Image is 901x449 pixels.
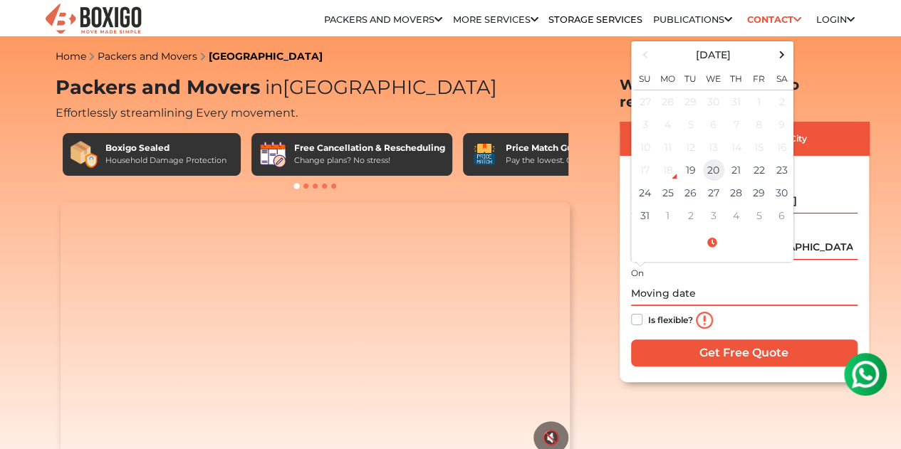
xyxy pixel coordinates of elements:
[56,50,86,63] a: Home
[635,45,655,64] span: Previous Month
[209,50,323,63] a: [GEOGRAPHIC_DATA]
[771,65,793,90] th: Sa
[259,140,287,169] img: Free Cancellation & Rescheduling
[702,65,725,90] th: We
[506,154,614,167] div: Pay the lowest. Guaranteed!
[631,281,858,306] input: Moving date
[294,154,445,167] div: Change plans? No stress!
[470,140,499,169] img: Price Match Guarantee
[679,65,702,90] th: Tu
[620,76,869,110] h2: Where are you going to relocate?
[453,14,538,25] a: More services
[657,44,771,65] th: Select Month
[260,75,497,99] span: [GEOGRAPHIC_DATA]
[657,65,679,90] th: Mo
[506,142,614,154] div: Price Match Guarantee
[634,236,791,249] a: Select Time
[56,106,298,120] span: Effortlessly streamlining Every movement.
[742,9,806,31] a: Contact
[56,76,576,100] h1: Packers and Movers
[98,50,197,63] a: Packers and Movers
[748,65,771,90] th: Fr
[70,140,98,169] img: Boxigo Sealed
[631,339,858,366] input: Get Free Quote
[105,142,226,154] div: Boxigo Sealed
[14,14,43,43] img: whatsapp-icon.svg
[696,312,713,329] img: info
[324,14,442,25] a: Packers and Movers
[631,267,644,280] label: On
[265,75,283,99] span: in
[43,2,143,37] img: Boxigo
[634,65,657,90] th: Su
[653,14,732,25] a: Publications
[648,311,693,326] label: Is flexible?
[816,14,854,25] a: Login
[548,14,642,25] a: Storage Services
[657,159,679,181] div: 18
[772,45,791,64] span: Next Month
[294,142,445,154] div: Free Cancellation & Rescheduling
[105,154,226,167] div: Household Damage Protection
[725,65,748,90] th: Th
